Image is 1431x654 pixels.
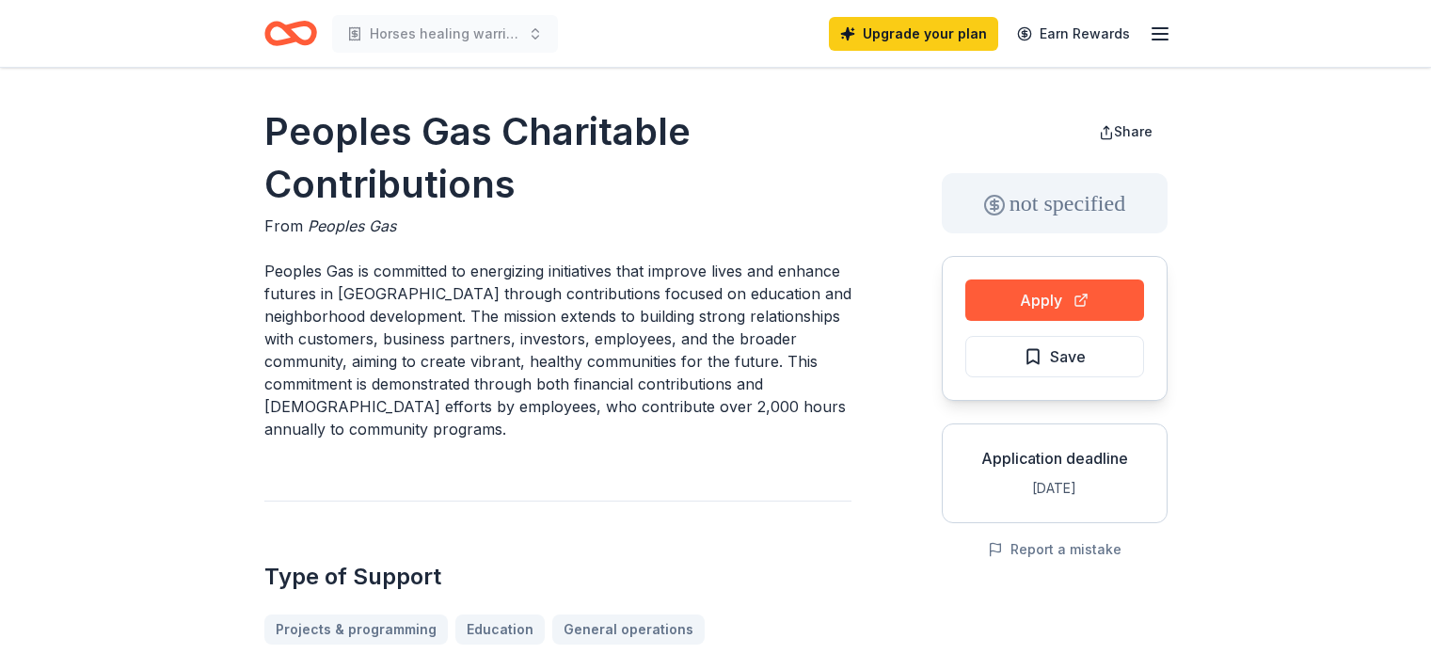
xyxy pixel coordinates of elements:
div: [DATE] [958,477,1152,500]
div: From [264,215,851,237]
h1: Peoples Gas Charitable Contributions [264,105,851,211]
button: Save [965,336,1144,377]
span: Horses healing warriors [370,23,520,45]
p: Peoples Gas is committed to energizing initiatives that improve lives and enhance futures in [GEO... [264,260,851,440]
a: Projects & programming [264,614,448,645]
button: Report a mistake [988,538,1121,561]
button: Horses healing warriors [332,15,558,53]
a: Education [455,614,545,645]
a: Earn Rewards [1006,17,1141,51]
button: Apply [965,279,1144,321]
a: General operations [552,614,705,645]
button: Share [1084,113,1168,151]
span: Save [1050,344,1086,369]
a: Home [264,11,317,56]
div: not specified [942,173,1168,233]
div: Application deadline [958,447,1152,470]
h2: Type of Support [264,562,851,592]
span: Peoples Gas [308,216,396,235]
a: Upgrade your plan [829,17,998,51]
span: Share [1114,123,1153,139]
